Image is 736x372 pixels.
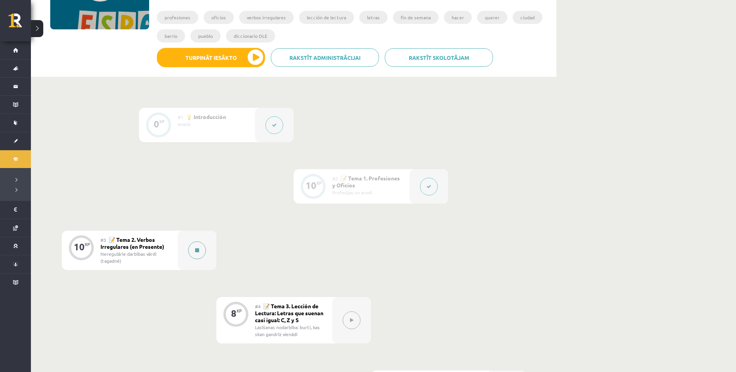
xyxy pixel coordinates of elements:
[477,11,507,24] li: querer
[332,175,400,189] span: 📝 Tema 1. Profesiones y Oficios
[8,14,31,33] a: Rīgas 1. Tālmācības vidusskola
[157,11,198,24] li: profesiones
[178,121,249,127] div: Ievads
[444,11,472,24] li: hacer
[154,121,159,127] div: 0
[231,310,236,317] div: 8
[100,250,172,264] div: Neregulārie darbības vārdi (tagadnē)
[393,11,439,24] li: fin de semana
[178,114,184,120] span: #1
[271,48,379,67] a: Rakstīt administrācijai
[255,302,323,323] span: 📝 Tema 3. Lección de Lectura: Letras que suenan casi igual: C, Z y S
[236,309,242,313] div: XP
[299,11,354,24] li: lección de lectura
[359,11,388,24] li: letras
[239,11,294,24] li: verbos irregulares
[332,175,338,182] span: #2
[332,189,404,196] div: Profesijas un arodi
[204,11,234,24] li: oficios
[316,181,322,185] div: XP
[74,243,85,250] div: 10
[157,48,265,67] button: Turpināt iesākto
[100,237,106,243] span: #3
[226,29,275,42] li: diccionario DLE
[255,303,261,309] span: #4
[190,29,221,42] li: pueblo
[159,119,165,124] div: XP
[186,113,226,120] span: 💡 Introducción
[85,242,90,246] div: XP
[385,48,493,67] a: Rakstīt skolotājam
[157,29,185,42] li: barrio
[513,11,542,24] li: ciudad
[100,236,164,250] span: 📝 Tema 2. Verbos Irregulares (en Presente)
[306,182,316,189] div: 10
[255,324,326,338] div: Lasīšanas nodarbība: burti, kas skan gandrīz vienādi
